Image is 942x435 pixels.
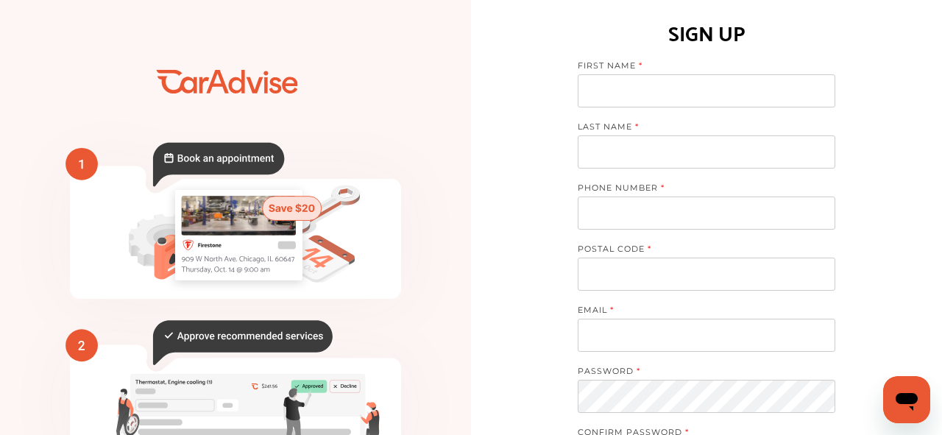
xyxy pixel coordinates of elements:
iframe: Button to launch messaging window [883,376,930,423]
h1: SIGN UP [668,14,746,49]
label: LAST NAME [578,121,821,135]
label: PASSWORD [578,366,821,380]
label: PHONE NUMBER [578,183,821,197]
label: POSTAL CODE [578,244,821,258]
label: FIRST NAME [578,60,821,74]
label: EMAIL [578,305,821,319]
